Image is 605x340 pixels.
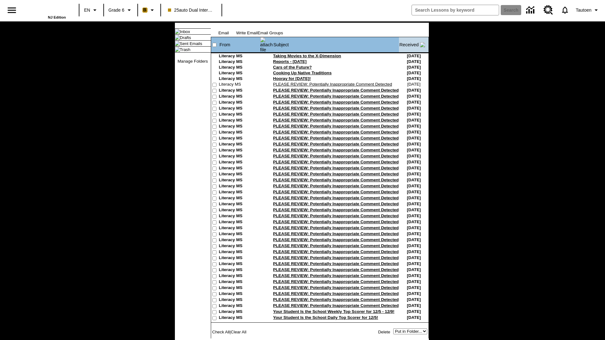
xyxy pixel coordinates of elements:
[273,303,399,308] a: PLEASE REVIEW: Potentially Inappropriate Comment Detected
[257,31,283,35] a: Email Groups
[219,124,260,130] td: Literacy MS
[407,207,421,212] nobr: [DATE]
[219,303,260,309] td: Literacy MS
[407,154,421,158] nobr: [DATE]
[273,267,399,272] a: PLEASE REVIEW: Potentially Inappropriate Comment Detected
[273,225,399,230] a: PLEASE REVIEW: Potentially Inappropriate Comment Detected
[219,231,260,237] td: Literacy MS
[407,148,421,152] nobr: [DATE]
[236,31,258,35] a: Write Email
[273,100,399,105] a: PLEASE REVIEW: Potentially Inappropriate Comment Detected
[522,2,540,19] a: Data Center
[273,88,399,93] a: PLEASE REVIEW: Potentially Inappropriate Comment Detected
[273,285,399,290] a: PLEASE REVIEW: Potentially Inappropriate Comment Detected
[273,201,399,206] a: PLEASE REVIEW: Potentially Inappropriate Comment Detected
[273,166,399,170] a: PLEASE REVIEW: Potentially Inappropriate Comment Detected
[407,267,421,272] nobr: [DATE]
[168,7,215,14] span: 25auto Dual International
[219,297,260,303] td: Literacy MS
[407,303,421,308] nobr: [DATE]
[576,7,591,14] span: Tautoen
[81,4,101,16] button: Language: EN, Select a language
[180,47,191,52] a: Trash
[219,291,260,297] td: Literacy MS
[140,4,158,16] button: Boost Class color is peach. Change class color
[273,76,311,81] a: Hooray for [DATE]!
[219,273,260,279] td: Literacy MS
[219,59,260,65] td: Literacy MS
[219,267,260,273] td: Literacy MS
[407,255,421,260] nobr: [DATE]
[273,213,399,218] a: PLEASE REVIEW: Potentially Inappropriate Comment Detected
[219,118,260,124] td: Literacy MS
[273,172,399,176] a: PLEASE REVIEW: Potentially Inappropriate Comment Detected
[407,261,421,266] nobr: [DATE]
[407,291,421,296] nobr: [DATE]
[407,273,421,278] nobr: [DATE]
[407,118,421,122] nobr: [DATE]
[273,118,399,122] a: PLEASE REVIEW: Potentially Inappropriate Comment Detected
[219,148,260,154] td: Literacy MS
[219,130,260,136] td: Literacy MS
[219,213,260,219] td: Literacy MS
[175,29,180,34] img: folder_icon_pick.gif
[573,4,602,16] button: Profile/Settings
[219,100,260,106] td: Literacy MS
[407,249,421,254] nobr: [DATE]
[273,207,399,212] a: PLEASE REVIEW: Potentially Inappropriate Comment Detected
[219,76,260,82] td: Literacy MS
[273,315,378,320] a: Your Student Is the School Daily Top Scorer for 12/5!
[274,42,289,47] a: Subject
[407,231,421,236] nobr: [DATE]
[219,65,260,71] td: Literacy MS
[407,178,421,182] nobr: [DATE]
[3,1,21,20] button: Open side menu
[48,15,66,19] span: NJ Edition
[219,261,260,267] td: Literacy MS
[231,330,246,334] a: Clear All
[540,2,557,19] a: Resource Center, Will open in new tab
[219,219,260,225] td: Literacy MS
[175,41,180,46] img: folder_icon.gif
[219,225,260,231] td: Literacy MS
[220,42,230,47] a: From
[407,225,421,230] nobr: [DATE]
[219,172,260,178] td: Literacy MS
[219,142,260,148] td: Literacy MS
[273,82,392,87] a: PLEASE REVIEW: Potentially Inappropriate Comment Detected
[273,65,312,70] a: Cars of the Future?
[399,42,418,47] a: Received
[273,219,399,224] a: PLEASE REVIEW: Potentially Inappropriate Comment Detected
[273,124,399,128] a: PLEASE REVIEW: Potentially Inappropriate Comment Detected
[219,82,260,88] td: Literacy MS
[219,112,260,118] td: Literacy MS
[211,328,274,335] td: |
[407,285,421,290] nobr: [DATE]
[219,195,260,201] td: Literacy MS
[407,106,421,110] nobr: [DATE]
[273,273,399,278] a: PLEASE REVIEW: Potentially Inappropriate Comment Detected
[273,130,399,134] a: PLEASE REVIEW: Potentially Inappropriate Comment Detected
[219,160,260,166] td: Literacy MS
[407,315,421,320] nobr: [DATE]
[219,315,260,321] td: Literacy MS
[407,195,421,200] nobr: [DATE]
[407,219,421,224] nobr: [DATE]
[108,7,124,14] span: Grade 6
[219,54,260,59] td: Literacy MS
[407,237,421,242] nobr: [DATE]
[273,261,399,266] a: PLEASE REVIEW: Potentially Inappropriate Comment Detected
[273,112,399,116] a: PLEASE REVIEW: Potentially Inappropriate Comment Detected
[378,330,390,334] a: Delete
[219,207,260,213] td: Literacy MS
[407,94,421,99] nobr: [DATE]
[143,6,147,14] span: B
[273,160,399,164] a: PLEASE REVIEW: Potentially Inappropriate Comment Detected
[407,172,421,176] nobr: [DATE]
[273,178,399,182] a: PLEASE REVIEW: Potentially Inappropriate Comment Detected
[218,31,229,35] a: Email
[407,130,421,134] nobr: [DATE]
[407,100,421,105] nobr: [DATE]
[219,106,260,112] td: Literacy MS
